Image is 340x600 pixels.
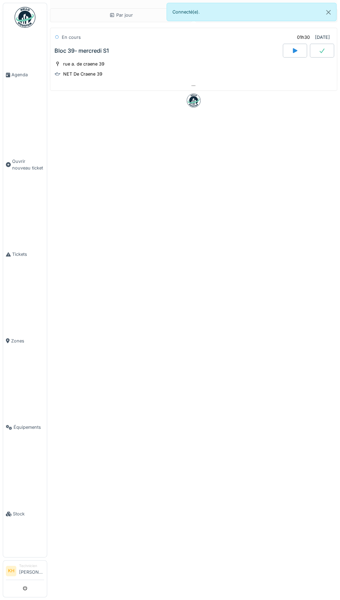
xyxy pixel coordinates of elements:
span: Équipements [14,424,44,431]
div: NET De Craene 39 [63,71,102,77]
a: KH Technicien[PERSON_NAME] [6,563,44,580]
li: KH [6,566,16,576]
div: En cours [62,34,81,41]
button: Close [321,3,336,21]
div: 01h30 [297,34,310,41]
a: Équipements [3,384,47,471]
span: Tickets [12,251,44,258]
a: Ouvrir nouveau ticket [3,118,47,211]
div: Connecté(e). [167,3,337,21]
img: Badge_color-CXgf-gQk.svg [15,7,35,28]
div: Technicien [19,563,44,568]
li: [PERSON_NAME] [19,563,44,578]
span: Ouvrir nouveau ticket [12,158,44,171]
a: Agenda [3,32,47,118]
div: Bloc 39- mercredi S1 [54,47,109,54]
img: badge-BVDL4wpA.svg [187,94,201,107]
a: Tickets [3,211,47,298]
div: rue a. de craene 39 [63,61,104,67]
span: Agenda [11,71,44,78]
span: Stock [13,511,44,517]
span: Zones [11,338,44,344]
div: Par jour [109,12,133,18]
div: [DATE] [315,34,330,41]
a: Stock [3,471,47,557]
a: Zones [3,298,47,384]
